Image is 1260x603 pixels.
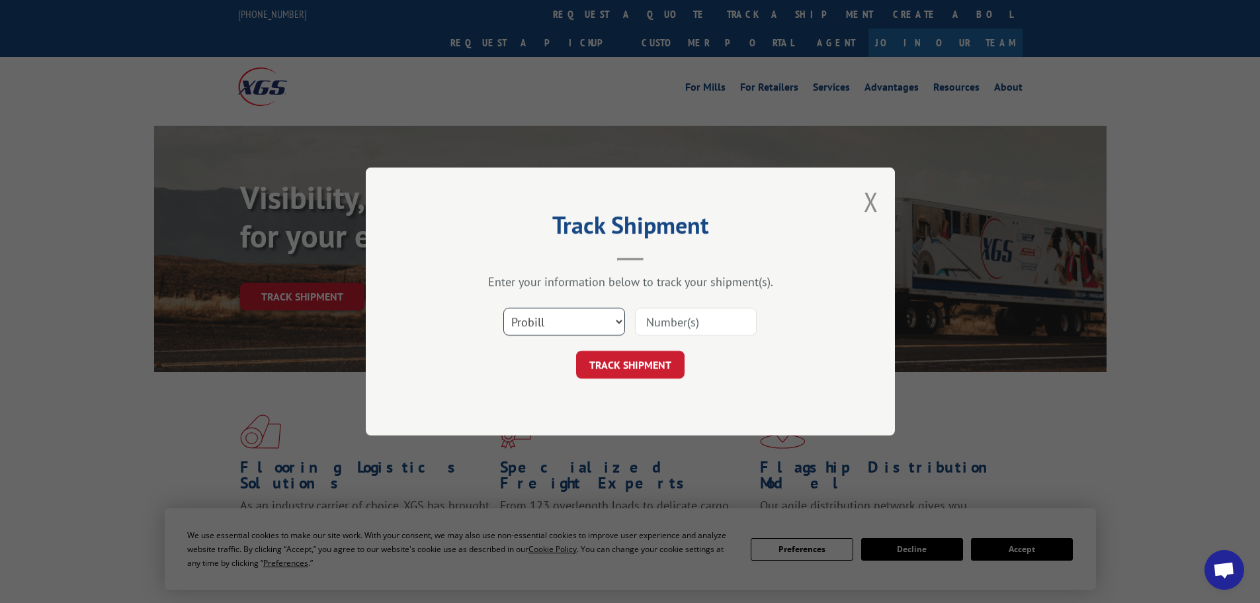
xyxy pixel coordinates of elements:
[864,184,878,219] button: Close modal
[1204,550,1244,590] div: Open chat
[432,274,829,289] div: Enter your information below to track your shipment(s).
[635,308,757,336] input: Number(s)
[432,216,829,241] h2: Track Shipment
[576,351,685,379] button: TRACK SHIPMENT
